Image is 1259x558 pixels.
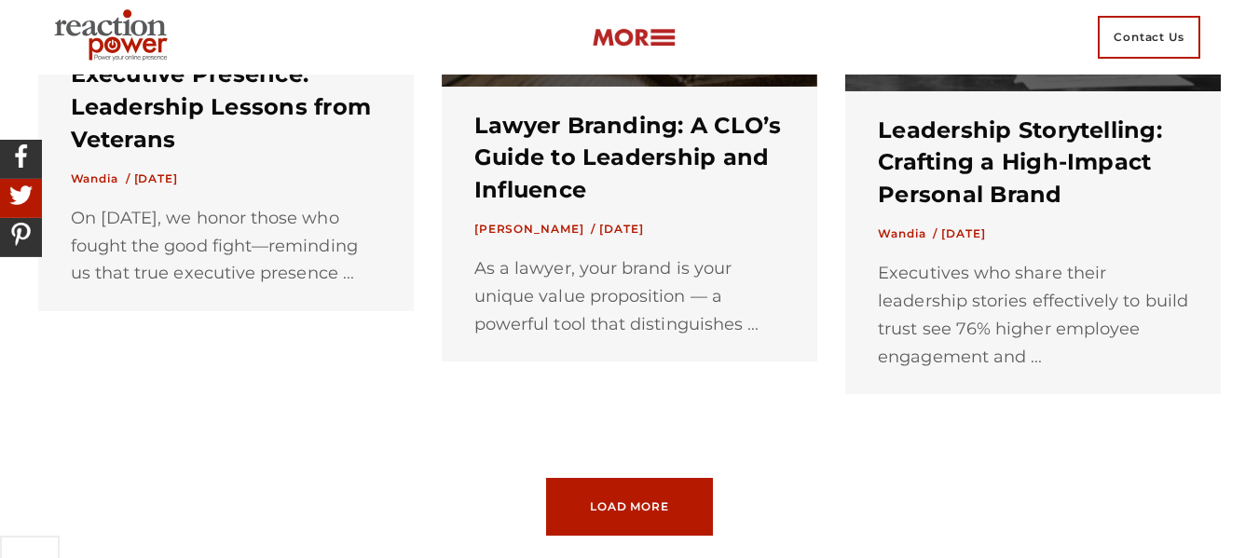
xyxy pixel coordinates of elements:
img: Executive Branding | Personal Branding Agency [47,4,182,71]
a: Wandia / [878,226,937,240]
a: [PERSON_NAME] / [474,222,595,236]
div: On [DATE], we honor those who fought the good fight—reminding us that true executive presence ... [71,205,381,288]
span: Contact Us [1098,16,1200,59]
img: more-btn.png [592,27,676,48]
time: [DATE] [941,226,985,240]
a: Leadership Storytelling: Crafting a High-Impact Personal Brand [878,116,1162,209]
a: Wandia / [71,171,130,185]
time: [DATE] [599,222,643,236]
a: Executive Presence: Leadership Lessons from Veterans [71,61,372,153]
span: Load More [590,501,669,512]
a: Lawyer Branding: A CLO’s Guide to Leadership and Influence [474,112,782,204]
div: As a lawyer, your brand is your unique value proposition — a powerful tool that distinguishes ... [474,255,785,338]
a: Load More [546,478,713,536]
time: [DATE] [134,171,178,185]
img: Share On Facebook [5,140,37,172]
div: Executives who share their leadership stories effectively to build trust see 76% higher employee ... [878,260,1188,371]
img: Share On Pinterest [5,218,37,251]
img: Share On Twitter [5,179,37,211]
